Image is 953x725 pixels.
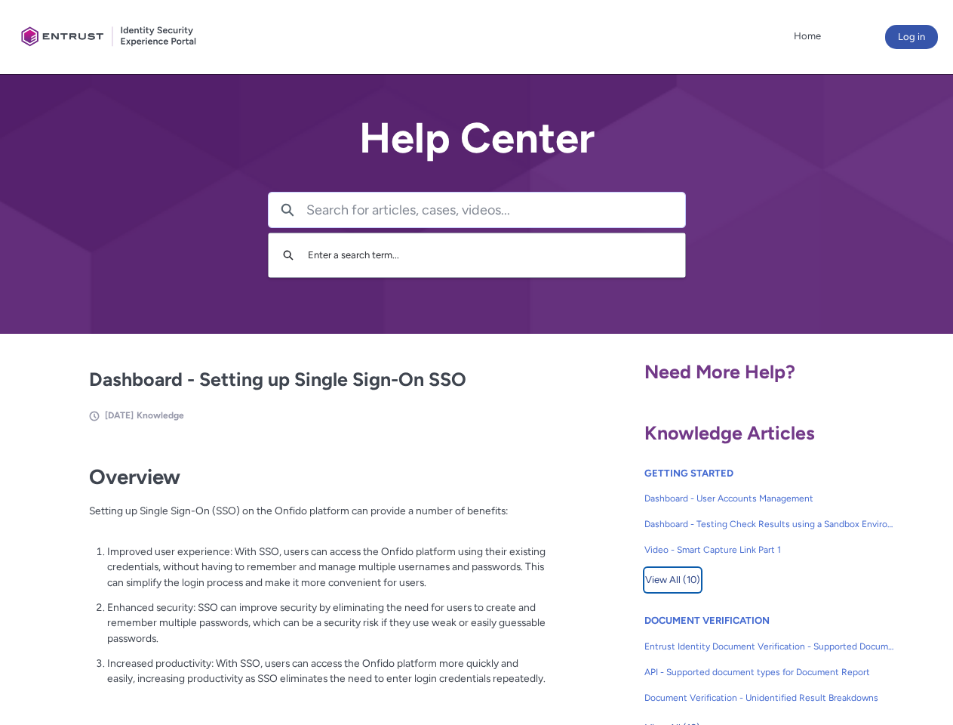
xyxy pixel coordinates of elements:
a: Entrust Identity Document Verification - Supported Document type and size [644,634,895,659]
a: Home [790,25,825,48]
p: Enhanced security: SSO can improve security by eliminating the need for users to create and remem... [107,600,546,646]
li: Knowledge [137,409,184,422]
button: Search [269,193,306,227]
a: API - Supported document types for Document Report [644,659,895,685]
span: Enter a search term... [308,249,399,261]
span: Video - Smart Capture Link Part 1 [644,543,895,557]
a: Document Verification - Unidentified Result Breakdowns [644,685,895,711]
a: Dashboard - Testing Check Results using a Sandbox Environment [644,511,895,537]
input: Search for articles, cases, videos... [306,193,685,227]
button: Search [276,241,300,270]
span: Dashboard - User Accounts Management [644,492,895,505]
span: Dashboard - Testing Check Results using a Sandbox Environment [644,517,895,531]
span: API - Supported document types for Document Report [644,665,895,679]
p: Setting up Single Sign-On (SSO) on the Onfido platform can provide a number of benefits: [89,503,546,534]
button: View All (10) [644,568,701,592]
h2: Dashboard - Setting up Single Sign-On SSO [89,366,546,394]
span: Document Verification - Unidentified Result Breakdowns [644,691,895,705]
p: Improved user experience: With SSO, users can access the Onfido platform using their existing cre... [107,544,546,591]
span: View All (10) [645,569,700,591]
button: Log in [885,25,938,49]
a: DOCUMENT VERIFICATION [644,615,770,626]
span: Knowledge Articles [644,421,815,444]
strong: Overview [89,464,180,489]
span: Need More Help? [644,360,795,383]
span: [DATE] [105,410,134,421]
h2: Help Center [268,115,686,162]
a: Dashboard - User Accounts Management [644,486,895,511]
span: Entrust Identity Document Verification - Supported Document type and size [644,640,895,653]
a: GETTING STARTED [644,467,733,479]
p: Increased productivity: With SSO, users can access the Onfido platform more quickly and easily, i... [107,656,546,686]
a: Video - Smart Capture Link Part 1 [644,537,895,563]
